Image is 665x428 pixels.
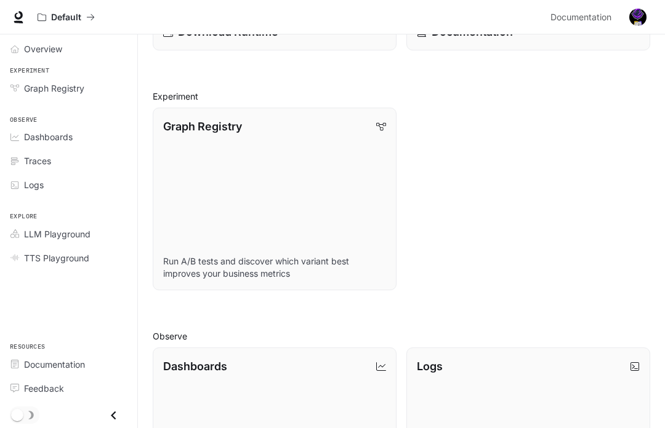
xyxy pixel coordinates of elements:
[24,382,64,395] span: Feedback
[550,10,611,25] span: Documentation
[163,358,227,374] p: Dashboards
[153,330,650,343] h2: Observe
[546,5,621,30] a: Documentation
[5,223,132,245] a: LLM Playground
[24,178,44,191] span: Logs
[163,118,242,135] p: Graph Registry
[163,255,386,280] p: Run A/B tests and discover which variant best improves your business metrics
[100,403,127,428] button: Close drawer
[5,354,132,375] a: Documentation
[24,82,84,95] span: Graph Registry
[5,174,132,196] a: Logs
[32,5,100,30] button: All workspaces
[5,38,132,60] a: Overview
[5,77,132,99] a: Graph Registry
[51,12,81,23] p: Default
[24,130,73,143] span: Dashboards
[24,154,51,167] span: Traces
[24,358,85,371] span: Documentation
[153,90,650,103] h2: Experiment
[11,408,23,421] span: Dark mode toggle
[153,108,397,290] a: Graph RegistryRun A/B tests and discover which variant best improves your business metrics
[24,42,62,55] span: Overview
[629,9,647,26] img: User avatar
[5,126,132,148] a: Dashboards
[24,228,91,240] span: LLM Playground
[5,150,132,172] a: Traces
[5,378,132,399] a: Feedback
[626,5,650,30] button: User avatar
[24,252,89,264] span: TTS Playground
[5,247,132,269] a: TTS Playground
[417,358,443,374] p: Logs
